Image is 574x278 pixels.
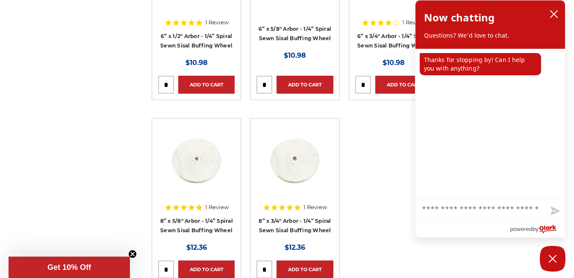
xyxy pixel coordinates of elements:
span: powered [510,224,532,234]
p: Thanks for stopping by! Can I help you with anything? [420,53,541,75]
span: 1 Review [205,204,229,210]
h2: Now chatting [424,9,495,26]
a: 8” x 5/8" Arbor - 1/4” Spiral Sewn Sisal Buffing Wheel [158,124,235,201]
a: 8” x 5/8" Arbor - 1/4” Spiral Sewn Sisal Buffing Wheel [160,218,233,234]
a: 6” x 1/2" Arbor - 1/4” Spiral Sewn Sisal Buffing Wheel [160,33,233,49]
span: by [533,224,539,234]
a: Add to Cart [277,76,333,94]
span: $10.98 [383,59,405,67]
a: 6” x 5/8" Arbor - 1/4” Spiral Sewn Sisal Buffing Wheel [259,26,331,42]
span: 1 Review [205,20,229,25]
div: chat [415,49,565,198]
a: Add to Cart [178,76,235,94]
span: 1 Review [402,20,426,25]
a: 8” x 3/4" Arbor - 1/4” Spiral Sewn Sisal Buffing Wheel [259,218,331,234]
button: close chatbox [547,8,561,21]
span: Get 10% Off [47,263,91,272]
button: Send message [544,201,565,221]
a: 8” x 3/4" Arbor - 1/4” Spiral Sewn Sisal Buffing Wheel [256,124,333,201]
span: $12.36 [285,243,305,251]
span: $10.98 [185,59,208,67]
span: 1 Review [303,204,327,210]
a: Powered by Olark [510,222,565,237]
p: Questions? We'd love to chat. [424,31,556,40]
span: $10.98 [284,51,306,59]
div: Get 10% OffClose teaser [9,257,130,278]
span: $12.36 [186,243,207,251]
img: 8” x 5/8" Arbor - 1/4” Spiral Sewn Sisal Buffing Wheel [162,124,231,193]
button: Close teaser [128,250,137,258]
img: 8” x 3/4" Arbor - 1/4” Spiral Sewn Sisal Buffing Wheel [261,124,329,193]
a: 6” x 3/4" Arbor - 1/4” Spiral Sewn Sisal Buffing Wheel [357,33,430,49]
button: Close Chatbox [540,246,565,272]
a: Add to Cart [375,76,432,94]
